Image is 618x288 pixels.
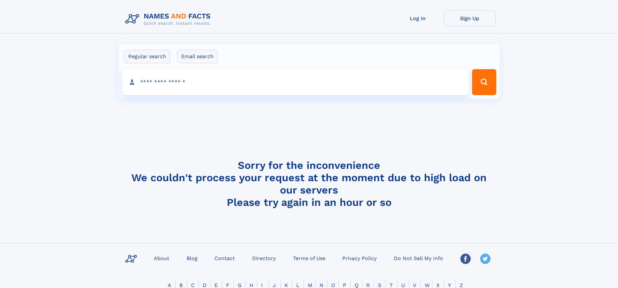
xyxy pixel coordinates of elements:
h4: Sorry for the inconvenience We couldn't process your request at the moment due to high load on ou... [123,159,496,208]
a: Contact [212,253,237,263]
a: Sign Up [444,10,496,26]
a: Blog [184,253,200,263]
label: Email search [177,50,218,63]
a: Directory [249,253,278,263]
img: Twitter [480,254,491,264]
button: Search Button [472,69,496,95]
img: Facebook [460,254,471,264]
img: Logo Names and Facts [123,10,216,28]
a: Do Not Sell My Info [391,253,446,263]
label: Regular search [124,50,170,63]
input: search input [122,69,469,95]
a: About [151,253,172,263]
a: Log In [392,10,444,26]
a: Privacy Policy [340,253,379,263]
a: Terms of Use [290,253,328,263]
